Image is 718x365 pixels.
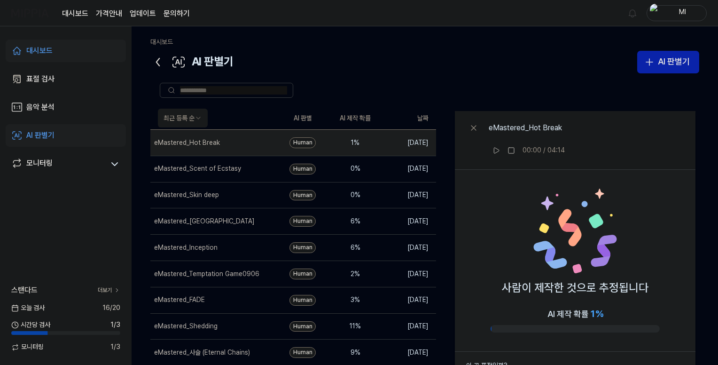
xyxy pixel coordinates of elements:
div: eMastered_Hot Break [489,122,565,134]
span: 시간당 검사 [11,320,50,330]
div: 6 % [336,243,374,253]
div: 모니터링 [26,158,53,171]
div: 11 % [336,322,374,331]
div: 대시보드 [26,45,53,56]
div: eMastered_사슬 (Eternal Chains) [154,348,250,357]
div: eMastered_Skin deep [154,190,219,200]
button: 가격안내 [96,8,122,19]
a: 대시보드 [150,38,173,46]
td: [DATE] [382,182,436,208]
div: Human [289,164,316,175]
div: 표절 검사 [26,73,55,85]
span: 모니터링 [11,342,44,352]
a: 표절 검사 [6,68,126,90]
a: 업데이트 [130,8,156,19]
p: 사람이 제작한 것으로 추정됩니다 [502,279,648,297]
div: Human [289,216,316,227]
span: 1 % [591,308,603,319]
a: 음악 분석 [6,96,126,119]
span: 16 / 20 [102,303,120,313]
div: AI 판별기 [150,51,234,73]
img: Human [533,189,617,273]
a: 대시보드 [62,8,88,19]
a: 대시보드 [6,40,126,62]
div: Human [289,295,316,306]
a: 모니터링 [11,158,105,171]
div: eMastered_Temptation Game0906 [154,270,259,279]
div: AI 제작 확률 [547,306,603,321]
div: Human [289,242,316,253]
a: AI 판별기 [6,124,126,147]
button: AI 판별기 [637,51,699,73]
td: [DATE] [382,208,436,235]
span: 1 / 3 [110,342,120,352]
div: 1 % [336,138,374,148]
div: Human [289,269,316,279]
th: 날짜 [382,107,436,130]
th: AI 판별 [276,107,329,130]
span: 스탠다드 [11,285,38,296]
span: 오늘 검사 [11,303,45,313]
div: 음악 분석 [26,102,55,113]
div: Human [289,347,316,358]
td: [DATE] [382,130,436,156]
div: AI 판별기 [658,55,690,69]
th: AI 제작 확률 [329,107,382,130]
div: 9 % [336,348,374,357]
div: Human [289,190,316,201]
div: Human [289,137,316,148]
div: 0 % [336,190,374,200]
div: 2 % [336,270,374,279]
div: Human [289,321,316,332]
div: AI 판별기 [26,130,55,141]
div: eMastered_Scent of Ecstasy [154,164,241,174]
span: 1 / 3 [110,320,120,330]
a: 문의하기 [164,8,190,19]
div: 6 % [336,217,374,226]
td: [DATE] [382,235,436,261]
div: 3 % [336,295,374,305]
div: eMastered_Shedding [154,322,218,331]
td: [DATE] [382,156,436,182]
td: [DATE] [382,261,436,287]
div: eMastered_[GEOGRAPHIC_DATA] [154,217,255,226]
div: 00:00 / 04:14 [523,146,565,155]
td: [DATE] [382,287,436,313]
div: eMastered_FADE [154,295,205,305]
a: 더보기 [98,286,120,294]
img: profile [650,4,661,23]
td: [DATE] [382,313,436,340]
div: eMastered_Hot Break [154,138,220,148]
div: eMastered_Inception [154,243,218,253]
div: Ml [664,8,701,18]
button: profileMl [647,5,707,21]
div: 0 % [336,164,374,174]
img: 알림 [627,8,638,19]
